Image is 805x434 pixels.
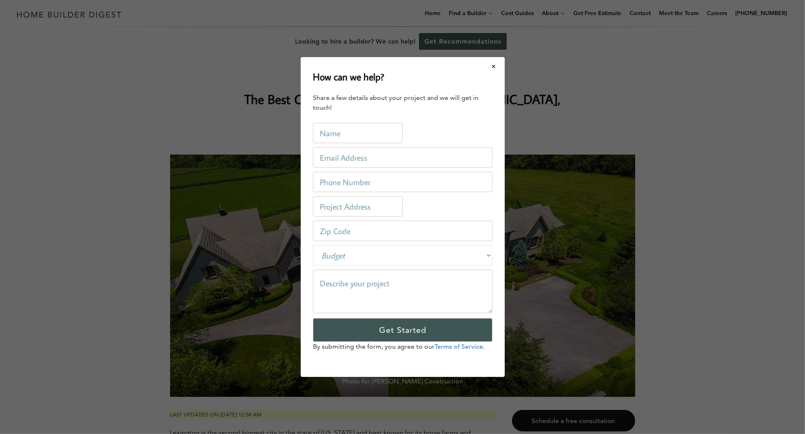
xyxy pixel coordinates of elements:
[483,58,505,75] button: Close modal
[313,221,492,241] input: Zip Code
[313,123,403,143] input: Name
[648,375,795,424] iframe: Drift Widget Chat Controller
[313,196,403,217] input: Project Address
[313,93,492,113] div: Share a few details about your project and we will get in touch!
[313,172,492,192] input: Phone Number
[313,318,492,342] input: Get Started
[313,342,492,352] p: By submitting the form, you agree to our .
[435,343,483,350] a: Terms of Service
[313,147,492,168] input: Email Address
[313,69,384,84] h2: How can we help?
